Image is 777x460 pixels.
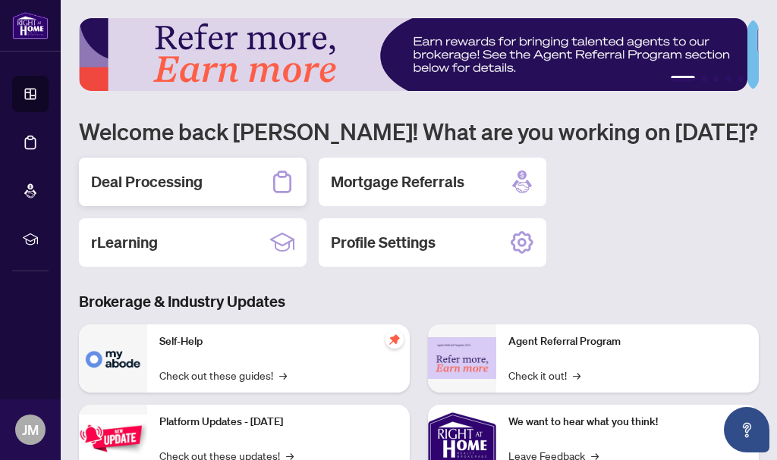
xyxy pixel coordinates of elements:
[713,76,719,82] button: 3
[91,232,158,253] h2: rLearning
[159,333,398,350] p: Self-Help
[331,171,464,192] h2: Mortgage Referrals
[331,232,436,253] h2: Profile Settings
[79,291,759,312] h3: Brokerage & Industry Updates
[79,117,759,146] h1: Welcome back [PERSON_NAME]! What are you working on [DATE]?
[671,76,695,82] button: 1
[385,330,404,349] span: pushpin
[159,367,287,383] a: Check out these guides!→
[91,171,203,192] h2: Deal Processing
[724,407,769,452] button: Open asap
[279,367,287,383] span: →
[508,414,747,430] p: We want to hear what you think!
[738,76,744,82] button: 5
[22,419,39,440] span: JM
[79,324,147,393] img: Self-Help
[573,367,580,383] span: →
[159,414,398,430] p: Platform Updates - [DATE]
[12,11,49,39] img: logo
[508,367,580,383] a: Check it out!→
[725,76,731,82] button: 4
[701,76,707,82] button: 2
[79,18,747,91] img: Slide 0
[428,337,496,379] img: Agent Referral Program
[508,333,747,350] p: Agent Referral Program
